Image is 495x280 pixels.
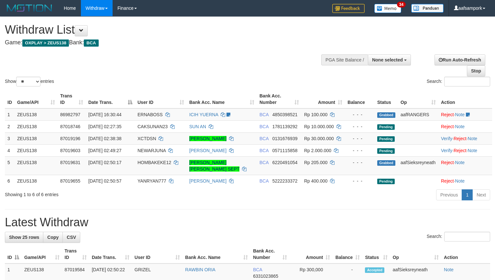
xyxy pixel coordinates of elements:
span: 87019655 [60,178,80,184]
a: Note [455,160,465,165]
span: Grabbed [377,112,395,118]
span: Rp 205.000 [304,160,327,165]
a: Reject [441,112,454,117]
a: Previous [436,189,462,200]
div: - - - [347,123,372,130]
span: [DATE] 02:49:27 [88,148,121,153]
td: ZEUS138 [15,144,58,156]
span: XCTDSN [137,136,156,141]
th: Date Trans.: activate to sort column descending [86,90,135,108]
td: ZEUS138 [15,120,58,132]
span: [DATE] 02:27:35 [88,124,121,129]
span: YANRYAN777 [137,178,166,184]
span: 87019603 [60,148,80,153]
div: - - - [347,147,372,154]
div: - - - [347,159,372,166]
span: Copy 0131676939 to clipboard [272,136,298,141]
th: Action [438,90,492,108]
th: ID: activate to sort column descending [5,245,22,263]
span: BCA [253,267,262,272]
td: ZEUS138 [15,156,58,175]
span: 87019196 [60,136,80,141]
th: Bank Acc. Name: activate to sort column ascending [187,90,257,108]
a: [PERSON_NAME] [189,178,226,184]
span: Copy 4850398521 to clipboard [272,112,298,117]
div: PGA Site Balance / [321,54,368,65]
label: Show entries [5,77,54,86]
th: Trans ID: activate to sort column ascending [58,90,86,108]
th: User ID: activate to sort column ascending [135,90,187,108]
h1: Withdraw List [5,23,324,36]
span: [DATE] 02:50:17 [88,160,121,165]
span: [DATE] 16:30:44 [88,112,121,117]
td: ZEUS138 [15,175,58,187]
a: ICIH YUERNA [189,112,218,117]
label: Search: [427,77,490,86]
td: 2 [5,120,15,132]
img: MOTION_logo.png [5,3,54,13]
a: Stop [467,65,485,76]
td: · [438,156,492,175]
th: Op: activate to sort column ascending [390,245,441,263]
span: None selected [372,57,403,62]
td: · · [438,144,492,156]
span: BCA [259,112,269,117]
a: Note [455,178,465,184]
span: Copy 0571115858 to clipboard [272,148,298,153]
h1: Latest Withdraw [5,216,490,229]
th: Amount: activate to sort column ascending [302,90,345,108]
span: Pending [377,179,395,184]
td: · [438,120,492,132]
a: Run Auto-Refresh [434,54,485,65]
span: Copy 6331023865 to clipboard [253,274,278,279]
span: ERNABOSS [137,112,163,117]
a: Next [472,189,490,200]
span: Show 25 rows [9,235,39,240]
span: BCA [259,148,269,153]
th: Op: activate to sort column ascending [398,90,438,108]
a: Copy [43,232,63,243]
span: Accepted [365,267,384,273]
button: None selected [368,54,411,65]
span: Rp 400.000 [304,178,327,184]
h4: Game: Bank: [5,39,324,46]
span: OXPLAY > ZEUS138 [22,39,69,47]
a: [PERSON_NAME] [PERSON_NAME] SEPT [189,160,239,172]
a: Note [444,267,454,272]
label: Search: [427,232,490,241]
a: SUN AN [189,124,206,129]
th: Bank Acc. Number: activate to sort column ascending [257,90,302,108]
span: Copy 6220491054 to clipboard [272,160,298,165]
span: CSV [67,235,76,240]
span: BCA [259,124,269,129]
td: 4 [5,144,15,156]
th: Game/API: activate to sort column ascending [15,90,58,108]
span: BCA [259,178,269,184]
span: [DATE] 02:50:57 [88,178,121,184]
th: Amount: activate to sort column ascending [290,245,333,263]
div: - - - [347,178,372,184]
td: 3 [5,132,15,144]
span: NEWARJUNA [137,148,166,153]
span: Pending [377,136,395,142]
th: Balance: activate to sort column ascending [333,245,362,263]
span: 86982797 [60,112,80,117]
span: Copy [47,235,59,240]
div: - - - [347,111,372,118]
a: Show 25 rows [5,232,43,243]
span: Rp 10.000.000 [304,124,334,129]
th: Bank Acc. Name: activate to sort column ascending [182,245,250,263]
td: aafSieksreyneath [398,156,438,175]
th: Trans ID: activate to sort column ascending [62,245,89,263]
td: · [438,175,492,187]
span: Copy 1781139292 to clipboard [272,124,298,129]
a: Reject [454,148,467,153]
span: Rp 100.000 [304,112,327,117]
input: Search: [444,77,490,86]
span: Grabbed [377,160,395,166]
span: BCA [259,160,269,165]
th: Status: activate to sort column ascending [362,245,390,263]
th: Action [441,245,490,263]
span: 87018746 [60,124,80,129]
td: 1 [5,108,15,121]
